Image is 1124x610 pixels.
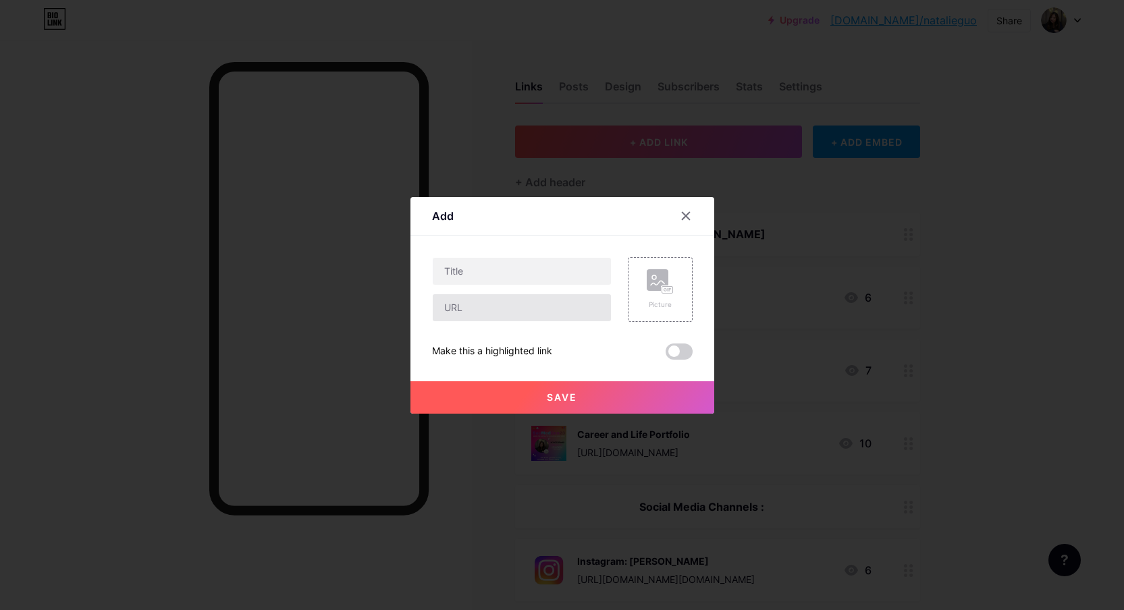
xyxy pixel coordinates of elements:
[547,391,577,403] span: Save
[433,258,611,285] input: Title
[432,343,552,360] div: Make this a highlighted link
[433,294,611,321] input: URL
[432,208,454,224] div: Add
[410,381,714,414] button: Save
[647,300,674,310] div: Picture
